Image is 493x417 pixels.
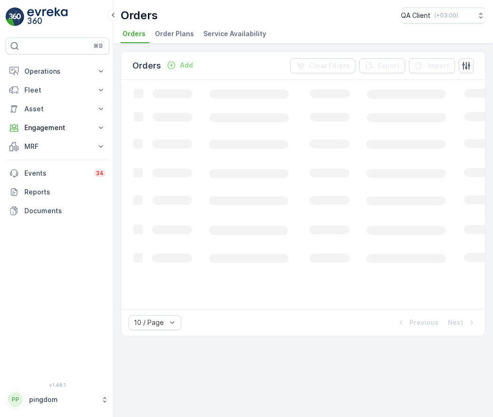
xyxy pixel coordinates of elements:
[290,58,355,73] button: Clear Filters
[29,395,96,404] p: pingdom
[448,318,463,327] p: Next
[24,67,91,76] p: Operations
[401,11,431,20] p: QA Client
[359,58,405,73] button: Export
[24,123,91,132] p: Engagement
[121,8,158,23] p: Orders
[163,60,197,71] button: Add
[203,29,266,39] span: Service Availability
[24,85,91,95] p: Fleet
[132,59,161,72] p: Orders
[6,62,109,81] button: Operations
[6,8,24,26] img: logo
[6,201,109,220] a: Documents
[96,170,104,177] p: 34
[123,29,146,39] span: Orders
[447,317,478,328] button: Next
[309,61,350,70] p: Clear Filters
[6,164,109,183] a: Events34
[409,318,439,327] p: Previous
[434,12,458,19] p: ( +03:00 )
[24,187,106,197] p: Reports
[6,183,109,201] a: Reports
[6,382,109,388] span: v 1.48.1
[24,169,88,178] p: Events
[93,42,103,50] p: ⌘B
[6,390,109,409] button: PPpingdom
[24,142,91,151] p: MRF
[401,8,485,23] button: QA Client(+03:00)
[6,137,109,156] button: MRF
[409,58,455,73] button: Import
[395,317,439,328] button: Previous
[378,61,400,70] p: Export
[27,8,68,26] img: logo_light-DOdMpM7g.png
[24,206,106,216] p: Documents
[6,118,109,137] button: Engagement
[428,61,449,70] p: Import
[180,61,193,70] p: Add
[155,29,194,39] span: Order Plans
[6,81,109,100] button: Fleet
[8,392,23,407] div: PP
[24,104,91,114] p: Asset
[6,100,109,118] button: Asset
